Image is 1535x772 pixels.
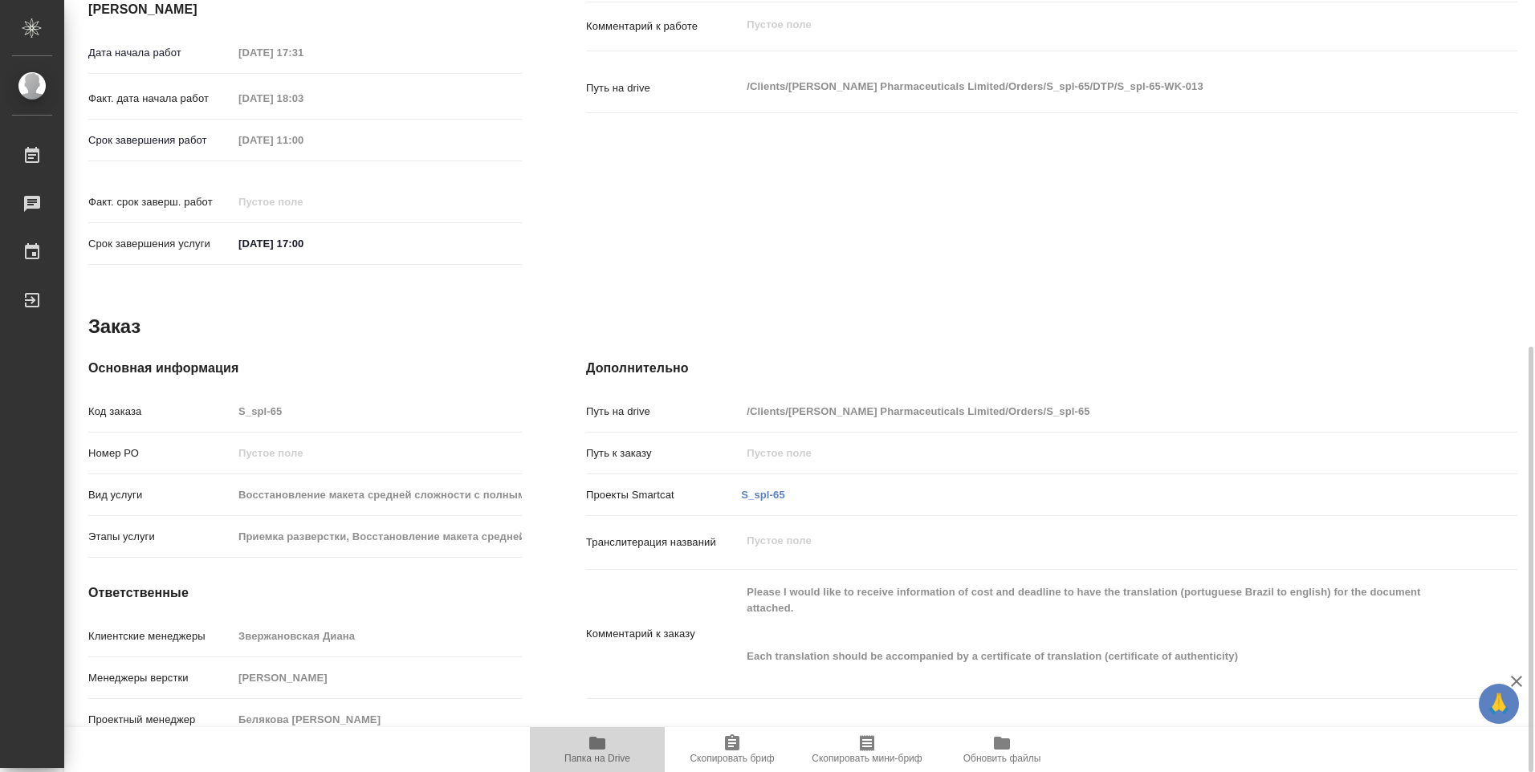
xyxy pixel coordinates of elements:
[741,73,1439,100] textarea: /Clients/[PERSON_NAME] Pharmaceuticals Limited/Orders/S_spl-65/DTP/S_spl-65-WK-013
[233,483,522,506] input: Пустое поле
[233,400,522,423] input: Пустое поле
[586,534,741,551] p: Транслитерация названий
[963,753,1041,764] span: Обновить файлы
[586,80,741,96] p: Путь на drive
[530,727,665,772] button: Папка на Drive
[586,359,1517,378] h4: Дополнительно
[88,132,233,148] p: Срок завершения работ
[233,441,522,465] input: Пустое поле
[88,91,233,107] p: Факт. дата начала работ
[88,314,140,339] h2: Заказ
[233,87,373,110] input: Пустое поле
[88,712,233,728] p: Проектный менеджер
[233,128,373,152] input: Пустое поле
[690,753,774,764] span: Скопировать бриф
[88,529,233,545] p: Этапы услуги
[233,525,522,548] input: Пустое поле
[586,445,741,461] p: Путь к заказу
[586,404,741,420] p: Путь на drive
[934,727,1069,772] button: Обновить файлы
[741,579,1439,686] textarea: Please I would like to receive information of cost and deadline to have the translation (portugue...
[88,583,522,603] h4: Ответственные
[88,670,233,686] p: Менеджеры верстки
[233,232,373,255] input: ✎ Введи что-нибудь
[233,708,522,731] input: Пустое поле
[1479,684,1519,724] button: 🙏
[586,18,741,35] p: Комментарий к работе
[812,753,922,764] span: Скопировать мини-бриф
[88,487,233,503] p: Вид услуги
[564,753,630,764] span: Папка на Drive
[88,359,522,378] h4: Основная информация
[88,404,233,420] p: Код заказа
[665,727,800,772] button: Скопировать бриф
[586,487,741,503] p: Проекты Smartcat
[88,236,233,252] p: Срок завершения услуги
[88,45,233,61] p: Дата начала работ
[1485,687,1513,721] span: 🙏
[88,445,233,461] p: Номер РО
[233,666,522,689] input: Пустое поле
[586,626,741,642] p: Комментарий к заказу
[741,441,1439,465] input: Пустое поле
[741,489,784,501] a: S_spl-65
[233,624,522,648] input: Пустое поле
[88,194,233,210] p: Факт. срок заверш. работ
[800,727,934,772] button: Скопировать мини-бриф
[233,190,373,213] input: Пустое поле
[741,400,1439,423] input: Пустое поле
[233,41,373,64] input: Пустое поле
[88,628,233,644] p: Клиентские менеджеры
